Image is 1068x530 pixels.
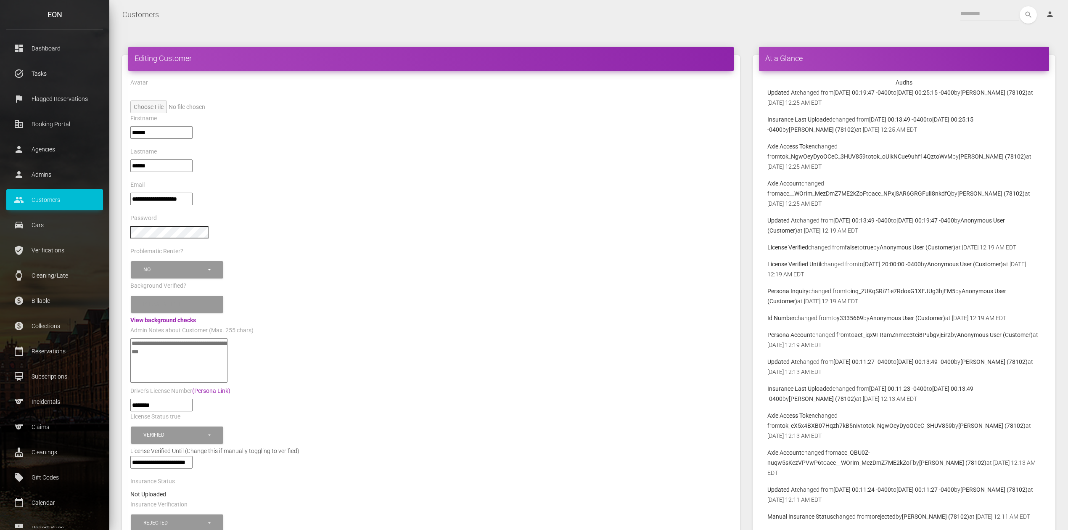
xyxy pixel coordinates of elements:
p: Agencies [13,143,97,156]
b: [DATE] 00:13:49 -0400 [833,217,891,224]
b: tok_eX5x4BXB07Hqzh7kB5nIv [780,422,861,429]
p: Reservations [13,345,97,358]
label: Avatar [130,79,148,87]
b: [PERSON_NAME] (78102) [958,422,1026,429]
p: changed from to by at [DATE] 12:25 AM EDT [767,87,1041,108]
b: Id Number [767,315,795,321]
button: Please select [131,296,223,313]
a: person [1039,6,1062,23]
p: changed from to by at [DATE] 12:13 AM EDT [767,357,1041,377]
a: person Admins [6,164,103,185]
b: [DATE] 00:19:47 -0400 [896,217,954,224]
a: cleaning_services Cleanings [6,442,103,463]
label: Lastname [130,148,157,156]
b: Anonymous User (Customer) [957,331,1033,338]
a: people Customers [6,189,103,210]
a: dashboard Dashboard [6,38,103,59]
p: changed from to by at [DATE] 12:19 AM EDT [767,330,1041,350]
p: changed from to by at [DATE] 12:25 AM EDT [767,141,1041,172]
p: changed from to by at [DATE] 12:19 AM EDT [767,286,1041,306]
p: Verifications [13,244,97,257]
p: Billable [13,294,97,307]
b: false [845,244,857,251]
a: sports Claims [6,416,103,437]
b: [PERSON_NAME] (78102) [960,89,1028,96]
a: person Agencies [6,139,103,160]
p: Collections [13,320,97,332]
p: Claims [13,421,97,433]
a: (Persona Link) [192,387,230,394]
p: changed from to by at [DATE] 12:13 AM EDT [767,411,1041,441]
a: paid Billable [6,290,103,311]
i: person [1046,10,1054,19]
b: Updated At [767,358,797,365]
label: Driver's License Number [130,387,230,395]
b: [DATE] 20:00:00 -0400 [863,261,921,268]
p: Cleanings [13,446,97,458]
b: [DATE] 00:19:47 -0400 [833,89,891,96]
label: Admin Notes about Customer (Max. 255 chars) [130,326,254,335]
b: Axle Account [767,449,801,456]
div: No [143,266,207,273]
b: [PERSON_NAME] (78102) [902,513,969,520]
b: [DATE] 00:11:27 -0400 [833,358,891,365]
label: License Status true [130,413,180,421]
a: watch Cleaning/Late [6,265,103,286]
b: Anonymous User (Customer) [870,315,945,321]
a: sports Incidentals [6,391,103,412]
div: Rejected [143,519,207,527]
b: Anonymous User (Customer) [880,244,955,251]
b: [DATE] 00:11:24 -0400 [833,486,891,493]
label: Email [130,181,145,189]
a: local_offer Gift Codes [6,467,103,488]
b: [PERSON_NAME] (78102) [957,190,1025,197]
b: Persona Inquiry [767,288,809,294]
b: Axle Account [767,180,801,187]
div: Please select [143,301,207,308]
p: Tasks [13,67,97,80]
label: Background Verified? [130,282,186,290]
b: rejected [875,513,896,520]
b: Insurance Last Uploaded [767,385,833,392]
b: Manual Insurance Status [767,513,833,520]
p: Cars [13,219,97,231]
b: true [863,244,873,251]
a: calendar_today Calendar [6,492,103,513]
p: changed from to by at [DATE] 12:25 AM EDT [767,114,1041,135]
p: Flagged Reservations [13,93,97,105]
b: Insurance Last Uploaded [767,116,833,123]
b: Anonymous User (Customer) [927,261,1003,268]
a: calendar_today Reservations [6,341,103,362]
b: [PERSON_NAME] (78102) [959,153,1026,160]
p: changed from to by at [DATE] 12:19 AM EDT [767,242,1041,252]
p: Dashboard [13,42,97,55]
p: changed from to by at [DATE] 12:13 AM EDT [767,384,1041,404]
button: search [1020,6,1037,24]
b: tok_NgwOeyDyoOCeC_3HUV859 [780,153,866,160]
b: [PERSON_NAME] (78102) [789,395,856,402]
b: tok_NgwOeyDyoOCeC_3HUV859 [866,422,952,429]
b: y3335669 [837,315,863,321]
b: [DATE] 00:13:49 -0400 [869,116,927,123]
a: corporate_fare Booking Portal [6,114,103,135]
b: Axle Access Token [767,412,815,419]
b: [PERSON_NAME] (78102) [960,486,1028,493]
p: changed from to by at [DATE] 12:19 AM EDT [767,215,1041,236]
a: task_alt Tasks [6,63,103,84]
b: [DATE] 00:25:15 -0400 [896,89,954,96]
a: drive_eta Cars [6,215,103,236]
p: changed from to by at [DATE] 12:11 AM EDT [767,485,1041,505]
b: Persona Account [767,331,812,338]
b: [DATE] 00:13:49 -0400 [896,358,954,365]
b: act_iqx9FRamZnmec3tci8PubgvjEir2 [854,331,951,338]
b: tok_oUikNCue9uhf14QztoWvM [871,153,952,160]
b: License Verified [767,244,808,251]
p: changed from to by at [DATE] 12:13 AM EDT [767,448,1041,478]
label: Problematic Renter? [130,247,183,256]
label: Password [130,214,157,223]
h4: At a Glance [765,53,1043,64]
label: Insurance Verification [130,501,188,509]
p: changed from to by at [DATE] 12:11 AM EDT [767,511,1041,522]
div: Verified [143,432,207,439]
p: changed from to by at [DATE] 12:19 AM EDT [767,259,1041,279]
